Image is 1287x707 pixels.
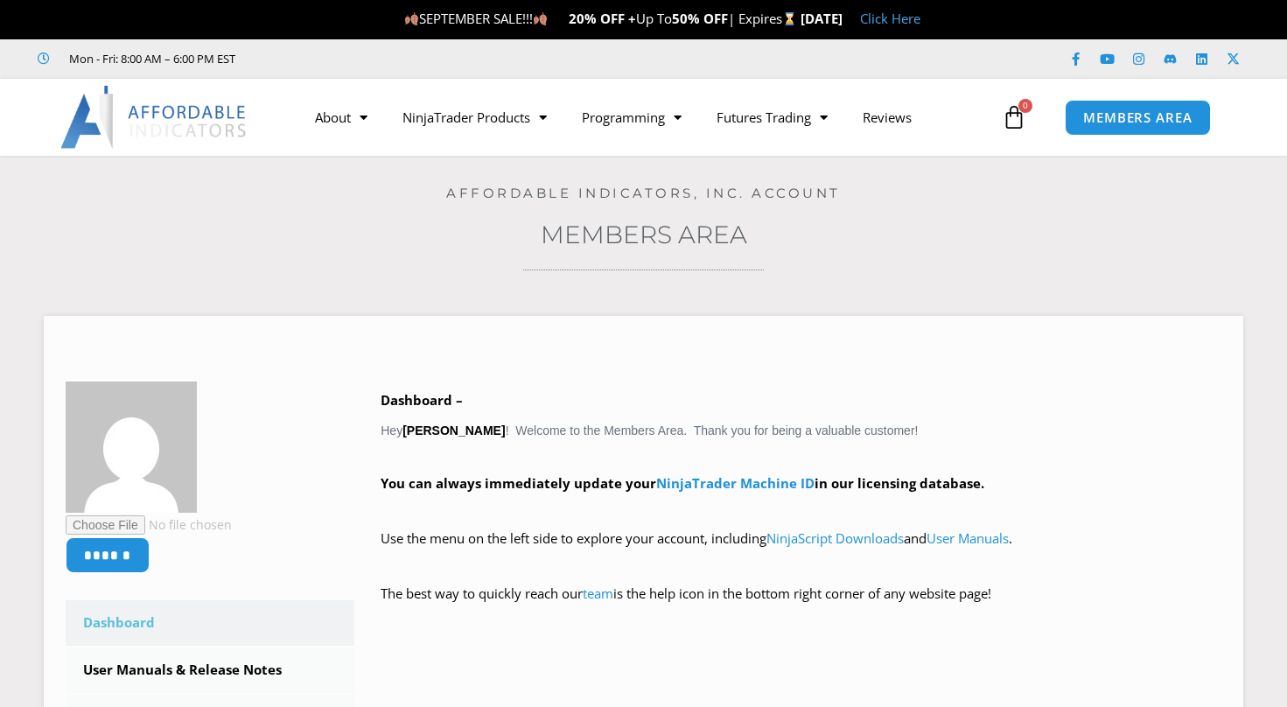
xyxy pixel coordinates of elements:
[260,50,522,67] iframe: Customer reviews powered by Trustpilot
[297,97,997,137] nav: Menu
[446,185,841,201] a: Affordable Indicators, Inc. Account
[297,97,385,137] a: About
[699,97,845,137] a: Futures Trading
[66,381,197,513] img: f5f22caf07bb9f67eb3c23dcae1d37df60a6062f9046f80cac60aaf5f7bf4800
[656,474,815,492] a: NinjaTrader Machine ID
[564,97,699,137] a: Programming
[1065,100,1211,136] a: MEMBERS AREA
[766,529,904,547] a: NinjaScript Downloads
[381,391,463,409] b: Dashboard –
[672,10,728,27] strong: 50% OFF
[927,529,1009,547] a: User Manuals
[1083,111,1193,124] span: MEMBERS AREA
[860,10,920,27] a: Click Here
[583,584,613,602] a: team
[534,12,547,25] img: 🍂
[405,12,418,25] img: 🍂
[65,48,235,69] span: Mon - Fri: 8:00 AM – 6:00 PM EST
[381,388,1221,631] div: Hey ! Welcome to the Members Area. Thank you for being a valuable customer!
[381,582,1221,631] p: The best way to quickly reach our is the help icon in the bottom right corner of any website page!
[66,647,354,693] a: User Manuals & Release Notes
[381,527,1221,576] p: Use the menu on the left side to explore your account, including and .
[381,474,984,492] strong: You can always immediately update your in our licensing database.
[1018,99,1032,113] span: 0
[404,10,801,27] span: SEPTEMBER SALE!!! Up To | Expires
[541,220,747,249] a: Members Area
[66,600,354,646] a: Dashboard
[976,92,1053,143] a: 0
[845,97,929,137] a: Reviews
[783,12,796,25] img: ⌛
[385,97,564,137] a: NinjaTrader Products
[402,423,505,437] strong: [PERSON_NAME]
[569,10,636,27] strong: 20% OFF +
[60,86,248,149] img: LogoAI | Affordable Indicators – NinjaTrader
[801,10,843,27] strong: [DATE]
